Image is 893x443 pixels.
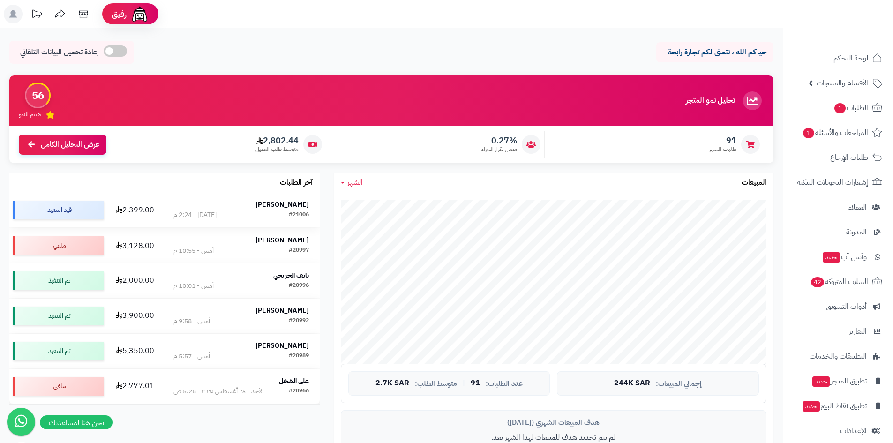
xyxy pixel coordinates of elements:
h3: تحليل نمو المتجر [686,97,735,105]
span: جديد [823,252,840,263]
div: ملغي [13,236,104,255]
span: رفيق [112,8,127,20]
div: أمس - 10:55 م [173,246,214,255]
td: 2,777.01 [108,369,163,404]
span: المدونة [846,225,867,239]
span: متوسط طلب العميل [255,145,299,153]
span: 2.7K SAR [375,379,409,388]
p: حياكم الله ، نتمنى لكم تجارة رابحة [663,47,766,58]
div: هدف المبيعات الشهري ([DATE]) [348,418,759,428]
div: قيد التنفيذ [13,201,104,219]
a: الطلبات1 [789,97,887,119]
span: طلبات الشهر [709,145,736,153]
div: تم التنفيذ [13,271,104,290]
div: أمس - 5:57 م [173,352,210,361]
span: 1 [834,103,846,114]
img: ai-face.png [130,5,149,23]
strong: [PERSON_NAME] [255,235,309,245]
a: طلبات الإرجاع [789,146,887,169]
a: الإعدادات [789,420,887,442]
span: تقييم النمو [19,111,41,119]
strong: علي الشخل [279,376,309,386]
span: الطلبات [833,101,868,114]
span: وآتس آب [822,250,867,263]
img: logo-2.png [829,21,884,40]
span: إعادة تحميل البيانات التلقائي [20,47,99,58]
span: المراجعات والأسئلة [802,126,868,139]
div: أمس - 9:58 م [173,316,210,326]
a: التقارير [789,320,887,343]
strong: [PERSON_NAME] [255,341,309,351]
a: تحديثات المنصة [25,5,48,26]
a: عرض التحليل الكامل [19,135,106,155]
div: #20989 [289,352,309,361]
div: تم التنفيذ [13,307,104,325]
h3: آخر الطلبات [280,179,313,187]
a: تطبيق المتجرجديد [789,370,887,392]
div: [DATE] - 2:24 م [173,210,217,220]
a: أدوات التسويق [789,295,887,318]
span: إجمالي المبيعات: [656,380,702,388]
span: العملاء [848,201,867,214]
div: #21006 [289,210,309,220]
div: تم التنفيذ [13,342,104,360]
span: تطبيق المتجر [811,375,867,388]
div: #20997 [289,246,309,255]
strong: نايف الخريجي [273,270,309,280]
span: تطبيق نقاط البيع [802,399,867,413]
a: التطبيقات والخدمات [789,345,887,368]
div: #20966 [289,387,309,396]
span: عرض التحليل الكامل [41,139,99,150]
span: 244K SAR [614,379,650,388]
span: لوحة التحكم [833,52,868,65]
div: ملغي [13,377,104,396]
span: معدل تكرار الشراء [481,145,517,153]
a: المدونة [789,221,887,243]
span: السلات المتروكة [810,275,868,288]
a: المراجعات والأسئلة1 [789,121,887,144]
span: عدد الطلبات: [486,380,523,388]
span: متوسط الطلب: [415,380,457,388]
a: تطبيق نقاط البيعجديد [789,395,887,417]
strong: [PERSON_NAME] [255,200,309,210]
span: 91 [709,135,736,146]
span: 2,802.44 [255,135,299,146]
td: 3,128.00 [108,228,163,263]
span: 0.27% [481,135,517,146]
a: العملاء [789,196,887,218]
td: 2,000.00 [108,263,163,298]
span: أدوات التسويق [826,300,867,313]
span: التقارير [849,325,867,338]
h3: المبيعات [742,179,766,187]
span: | [463,380,465,387]
span: 42 [811,277,825,288]
span: الأقسام والمنتجات [817,76,868,90]
div: #20996 [289,281,309,291]
div: الأحد - ٢٤ أغسطس ٢٠٢٥ - 5:28 ص [173,387,263,396]
td: 5,350.00 [108,334,163,368]
a: السلات المتروكة42 [789,270,887,293]
span: الإعدادات [840,424,867,437]
td: 3,900.00 [108,299,163,333]
a: لوحة التحكم [789,47,887,69]
p: لم يتم تحديد هدف للمبيعات لهذا الشهر بعد. [348,432,759,443]
span: 91 [471,379,480,388]
span: التطبيقات والخدمات [810,350,867,363]
span: جديد [812,376,830,387]
div: أمس - 10:01 م [173,281,214,291]
span: جديد [803,401,820,412]
a: إشعارات التحويلات البنكية [789,171,887,194]
a: الشهر [341,177,363,188]
span: 1 [803,128,815,139]
td: 2,399.00 [108,193,163,227]
strong: [PERSON_NAME] [255,306,309,315]
span: الشهر [347,177,363,188]
div: #20992 [289,316,309,326]
a: وآتس آبجديد [789,246,887,268]
span: طلبات الإرجاع [830,151,868,164]
span: إشعارات التحويلات البنكية [797,176,868,189]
